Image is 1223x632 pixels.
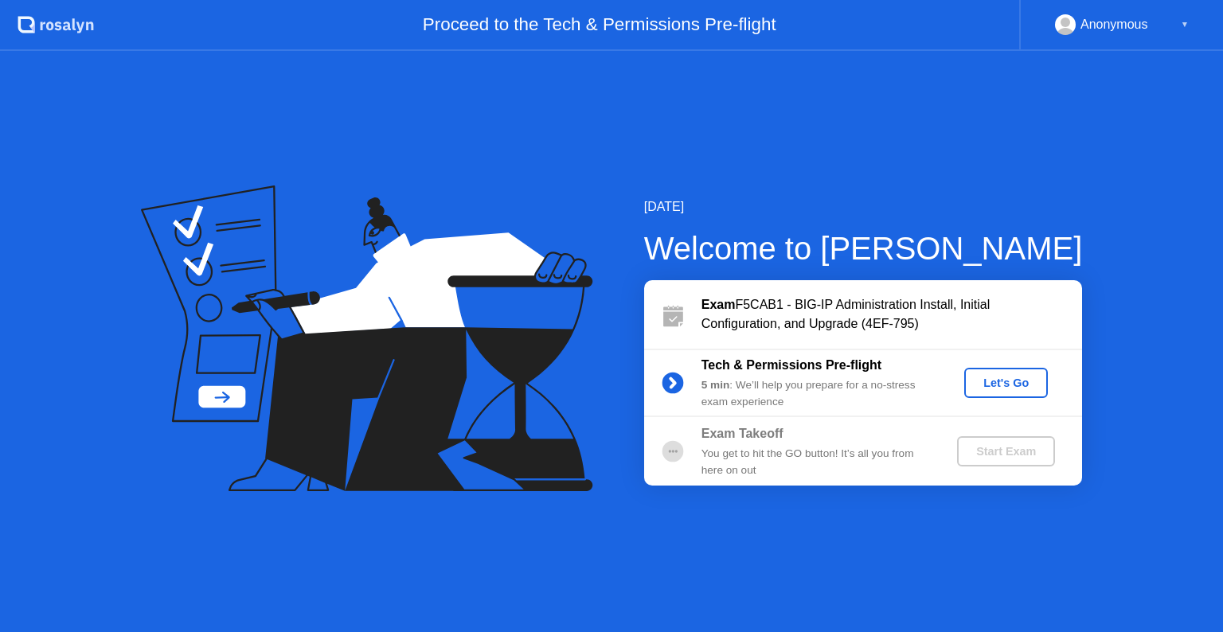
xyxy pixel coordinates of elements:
b: Exam Takeoff [701,427,783,440]
b: Tech & Permissions Pre-flight [701,358,881,372]
button: Start Exam [957,436,1055,466]
b: 5 min [701,379,730,391]
b: Exam [701,298,736,311]
div: Anonymous [1080,14,1148,35]
div: You get to hit the GO button! It’s all you from here on out [701,446,931,478]
div: F5CAB1 - BIG-IP Administration Install, Initial Configuration, and Upgrade (4EF-795) [701,295,1082,334]
div: Start Exam [963,445,1049,458]
button: Let's Go [964,368,1048,398]
div: [DATE] [644,197,1083,217]
div: Let's Go [971,376,1041,389]
div: Welcome to [PERSON_NAME] [644,224,1083,272]
div: : We’ll help you prepare for a no-stress exam experience [701,377,931,410]
div: ▼ [1181,14,1189,35]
